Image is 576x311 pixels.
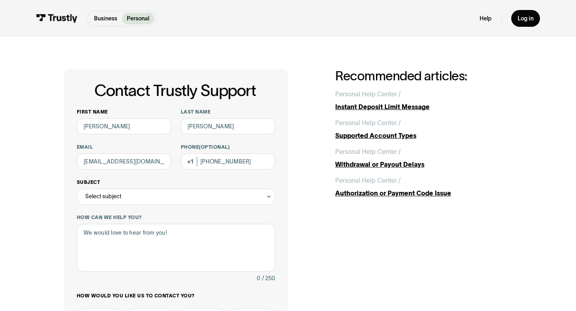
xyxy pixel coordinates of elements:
[181,154,275,169] input: (555) 555-5555
[199,144,230,150] span: (Optional)
[335,89,512,112] a: Personal Help Center /Instant Deposit Limit Message
[181,144,275,150] label: Phone
[77,154,171,169] input: alex@mail.com
[89,13,122,24] a: Business
[77,293,275,299] label: How would you like us to contact you?
[335,118,512,140] a: Personal Help Center /Supported Account Types
[335,147,401,156] div: Personal Help Center /
[335,188,512,198] div: Authorization or Payment Code Issue
[94,14,117,23] p: Business
[77,214,275,221] label: How can we help you?
[335,175,401,185] div: Personal Help Center /
[85,191,121,201] div: Select subject
[77,144,171,150] label: Email
[518,15,534,22] div: Log in
[335,102,512,112] div: Instant Deposit Limit Message
[77,179,275,185] label: Subject
[181,109,275,115] label: Last name
[335,131,512,140] div: Supported Account Types
[77,109,171,115] label: First name
[480,15,492,22] a: Help
[127,14,149,23] p: Personal
[511,10,540,27] a: Log in
[335,118,401,128] div: Personal Help Center /
[335,69,512,83] h2: Recommended articles:
[181,118,275,134] input: Howard
[257,273,260,283] div: 0
[77,189,275,205] div: Select subject
[335,89,401,99] div: Personal Help Center /
[36,14,78,23] img: Trustly Logo
[335,159,512,169] div: Withdrawal or Payout Delays
[122,13,154,24] a: Personal
[335,175,512,198] a: Personal Help Center /Authorization or Payment Code Issue
[77,118,171,134] input: Alex
[75,82,275,99] h1: Contact Trustly Support
[335,147,512,169] a: Personal Help Center /Withdrawal or Payout Delays
[262,273,275,283] div: / 250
